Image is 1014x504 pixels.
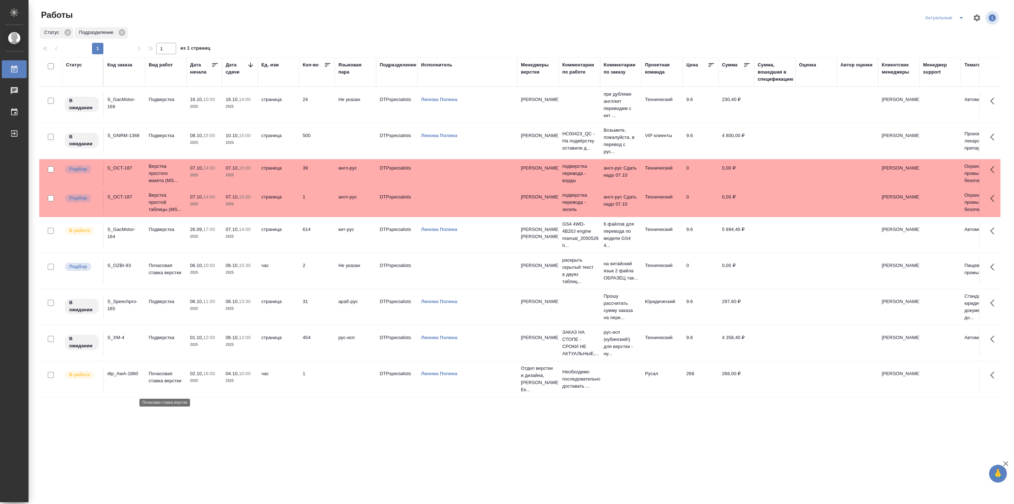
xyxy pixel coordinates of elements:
[718,190,754,215] td: 0,00 ₽
[69,335,94,349] p: В ожидании
[190,201,219,208] p: 2025
[107,370,142,377] div: dtp_AwA-1860
[39,9,73,21] span: Работы
[226,269,254,276] p: 2025
[190,139,219,146] p: 2025
[878,258,920,283] td: [PERSON_NAME]
[149,192,183,213] p: Верстка простой таблицы (MS...
[149,61,173,69] div: Вид работ
[421,61,452,69] div: Исполнитель
[299,331,335,356] td: 454
[683,367,718,392] td: 268
[604,91,638,119] p: при дубляже англ/кит переводим с кит ...
[149,370,183,384] p: Почасовая ставка верстки
[683,161,718,186] td: 0
[562,329,596,357] p: ЗАКАЗ НА СТОПЕ - СРОКИ НЕ АКТУАЛЬНЫЕ,...
[718,222,754,247] td: 5 894,40 ₽
[226,227,239,232] p: 07.10,
[107,298,142,312] div: S_Speechpro-165
[203,371,215,376] p: 16:00
[878,331,920,356] td: [PERSON_NAME]
[226,263,239,268] p: 06.10,
[421,227,457,232] a: Линова Полина
[226,165,239,171] p: 07.10,
[299,222,335,247] td: 614
[562,368,596,390] p: Необходимо последовательно доставать ...
[203,165,215,171] p: 14:00
[258,258,299,283] td: час
[239,335,251,340] p: 12:00
[641,92,683,117] td: Технический
[107,334,142,341] div: S_XM-4
[69,97,94,111] p: В ожидании
[964,262,999,276] p: Пищевая промышленность
[376,367,418,392] td: DTPspecialists
[190,335,203,340] p: 01.10,
[986,190,1003,207] button: Здесь прячутся важные кнопки
[239,263,251,268] p: 15:30
[986,331,1003,348] button: Здесь прячутся важные кнопки
[303,61,319,69] div: Кол-во
[226,103,254,110] p: 2025
[107,96,142,110] div: S_GacMotor-169
[226,377,254,384] p: 2025
[239,371,251,376] p: 10:00
[107,132,142,139] div: S_GNRM-1368
[239,194,251,200] p: 16:00
[69,371,90,378] p: В работе
[190,172,219,179] p: 2025
[226,194,239,200] p: 07.10,
[335,294,376,319] td: араб-рус
[40,27,73,39] div: Статус
[604,165,638,179] p: англ-рус Сдать надо 07.10
[239,97,251,102] p: 14:00
[604,293,638,321] p: Прошу рассчитать сумму заказа на пере...
[683,331,718,356] td: 9.6
[986,161,1003,178] button: Здесь прячутся важные кнопки
[226,201,254,208] p: 2025
[376,222,418,247] td: DTPspecialists
[683,222,718,247] td: 9.6
[107,226,142,240] div: S_GacMotor-164
[203,299,215,304] p: 11:00
[190,341,219,348] p: 2025
[718,331,754,356] td: 4 358,40 ₽
[878,367,920,392] td: [PERSON_NAME]
[521,132,555,139] p: [PERSON_NAME]
[964,293,999,321] p: Стандартные юридические документы, до...
[335,331,376,356] td: рус-исп
[923,12,968,24] div: split button
[641,222,683,247] td: Технический
[149,132,183,139] p: Подверстка
[299,128,335,153] td: 500
[190,194,203,200] p: 07.10,
[190,227,203,232] p: 26.09,
[376,161,418,186] td: DTPspecialists
[149,262,183,276] p: Почасовая ставка верстки
[338,61,373,76] div: Языковая пара
[641,367,683,392] td: Русал
[239,227,251,232] p: 14:00
[203,133,215,138] p: 15:00
[190,377,219,384] p: 2025
[878,294,920,319] td: [PERSON_NAME]
[722,61,737,69] div: Сумма
[107,193,142,201] div: S_OCT-187
[964,163,999,184] p: Охрана труда, промышленная безопаснос...
[718,161,754,186] td: 0,00 ₽
[203,227,215,232] p: 17:00
[226,299,239,304] p: 06.10,
[964,334,999,341] p: Автомобилестроение
[645,61,679,76] div: Проектная команда
[989,465,1007,483] button: 🙏
[641,190,683,215] td: Технический
[985,11,1000,25] span: Посмотреть информацию
[683,258,718,283] td: 0
[226,341,254,348] p: 2025
[604,61,638,76] div: Комментарии по заказу
[335,92,376,117] td: Не указан
[203,97,215,102] p: 10:00
[923,61,957,76] div: Менеджер support
[562,192,596,213] p: подверстка перевода - эксель
[64,334,99,351] div: Исполнитель назначен, приступать к работе пока рано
